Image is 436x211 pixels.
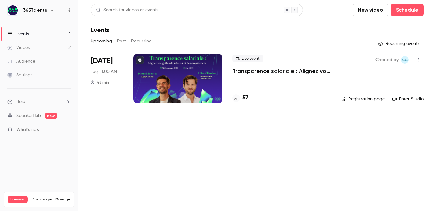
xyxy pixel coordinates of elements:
button: Schedule [391,4,424,16]
span: Premium [8,196,28,203]
span: Plan usage [32,197,52,202]
span: new [45,113,57,119]
div: Audience [7,58,35,65]
span: Help [16,98,25,105]
button: New video [353,4,388,16]
button: Past [117,36,126,46]
div: Events [7,31,29,37]
span: Created by [375,56,399,64]
button: Upcoming [91,36,112,46]
li: help-dropdown-opener [7,98,71,105]
a: Enter Studio [392,96,424,102]
h6: 365Talents [23,7,47,13]
a: Manage [55,197,70,202]
div: 45 min [91,80,109,85]
span: Cynthia Garcia [401,56,409,64]
iframe: Noticeable Trigger [63,127,71,133]
h1: Events [91,26,110,34]
div: Videos [7,45,30,51]
span: [DATE] [91,56,113,66]
button: Recurring [131,36,152,46]
span: What's new [16,127,40,133]
a: SpeakerHub [16,113,41,119]
h4: 57 [242,94,248,102]
a: 57 [232,94,248,102]
span: Live event [232,55,263,62]
span: CG [402,56,408,64]
span: Tue, 11:00 AM [91,69,117,75]
div: Sep 30 Tue, 11:00 AM (Europe/Paris) [91,54,123,103]
div: Settings [7,72,32,78]
img: 365Talents [8,5,18,15]
div: Search for videos or events [96,7,158,13]
a: Registration page [341,96,385,102]
a: Transparence salariale : Alignez vos grilles de salaires et de compétences [232,67,331,75]
button: Recurring events [375,39,424,49]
